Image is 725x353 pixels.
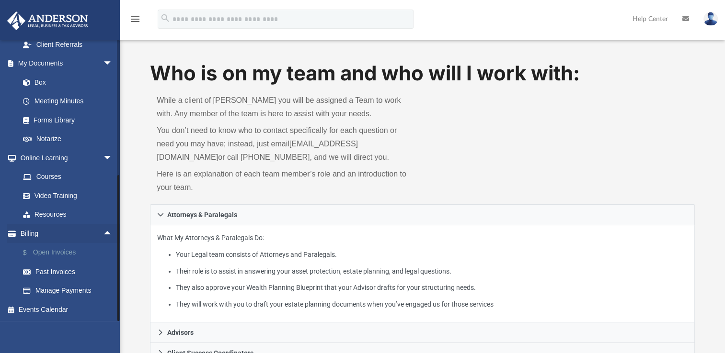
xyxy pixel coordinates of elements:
a: Notarize [13,130,122,149]
p: You don’t need to know who to contact specifically for each question or need you may have; instea... [157,124,415,164]
li: They also approve your Wealth Planning Blueprint that your Advisor drafts for your structuring ne... [176,282,688,294]
a: Box [13,73,117,92]
img: Anderson Advisors Platinum Portal [4,11,91,30]
a: Online Learningarrow_drop_down [7,148,122,167]
i: search [160,13,171,23]
span: arrow_drop_down [103,54,122,74]
img: User Pic [703,12,718,26]
a: Resources [13,205,122,224]
a: My Documentsarrow_drop_down [7,54,122,73]
span: arrow_drop_down [103,148,122,168]
a: Attorneys & Paralegals [150,204,695,225]
p: Here is an explanation of each team member’s role and an introduction to your team. [157,167,415,194]
p: While a client of [PERSON_NAME] you will be assigned a Team to work with. Any member of the team ... [157,94,415,121]
a: Courses [13,167,122,187]
a: [EMAIL_ADDRESS][DOMAIN_NAME] [157,140,358,161]
a: Events Calendar [7,300,127,319]
a: Client Referrals [13,35,122,54]
a: Meeting Minutes [13,92,122,111]
h1: Who is on my team and who will I work with: [150,59,695,88]
div: Attorneys & Paralegals [150,225,695,322]
span: $ [28,247,33,259]
a: $Open Invoices [13,243,127,263]
li: Their role is to assist in answering your asset protection, estate planning, and legal questions. [176,265,688,277]
a: Billingarrow_drop_up [7,224,127,243]
li: They will work with you to draft your estate planning documents when you’ve engaged us for those ... [176,298,688,310]
span: Attorneys & Paralegals [167,211,237,218]
a: Forms Library [13,110,117,130]
i: menu [129,13,141,25]
a: Advisors [150,322,695,343]
a: Manage Payments [13,281,127,300]
a: Past Invoices [13,262,127,281]
span: arrow_drop_up [103,224,122,243]
span: Advisors [167,329,194,336]
a: menu [129,18,141,25]
li: Your Legal team consists of Attorneys and Paralegals. [176,249,688,261]
p: What My Attorneys & Paralegals Do: [157,232,688,310]
a: Video Training [13,186,117,205]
